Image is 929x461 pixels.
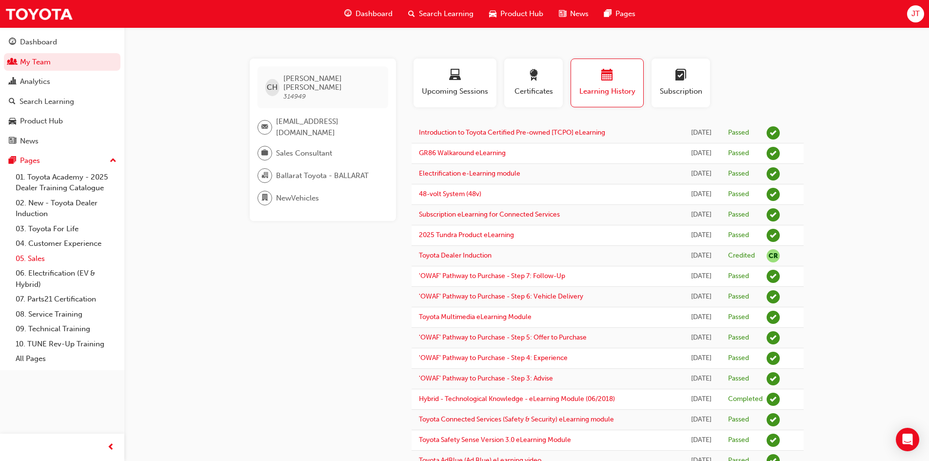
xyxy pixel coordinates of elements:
a: Introduction to Toyota Certified Pre-owned [TCPO] eLearning [419,128,605,137]
div: Passed [728,292,749,301]
div: Passed [728,128,749,138]
a: Analytics [4,73,120,91]
div: Search Learning [20,96,74,107]
div: Dashboard [20,37,57,48]
button: DashboardMy TeamAnalyticsSearch LearningProduct HubNews [4,31,120,152]
span: CH [267,82,277,93]
a: Toyota Connected Services (Safety & Security) eLearning module [419,415,614,423]
span: chart-icon [9,78,16,86]
div: Passed [728,354,749,363]
a: pages-iconPages [596,4,643,24]
span: news-icon [559,8,566,20]
div: Passed [728,190,749,199]
button: Upcoming Sessions [414,59,496,107]
a: 2025 Tundra Product eLearning [419,231,514,239]
a: Toyota Multimedia eLearning Module [419,313,532,321]
a: 03. Toyota For Life [12,221,120,237]
div: Wed Mar 12 2025 10:45:44 GMT+1100 (Australian Eastern Daylight Time) [689,414,713,425]
span: learningRecordVerb_PASS-icon [767,208,780,221]
a: Search Learning [4,93,120,111]
span: Certificates [512,86,555,97]
span: JT [911,8,920,20]
a: 06. Electrification (EV & Hybrid) [12,266,120,292]
button: JT [907,5,924,22]
a: 'OWAF' Pathway to Purchase - Step 3: Advise [419,374,553,382]
span: Sales Consultant [276,148,332,159]
span: learningRecordVerb_PASS-icon [767,147,780,160]
span: award-icon [528,69,539,82]
span: guage-icon [344,8,352,20]
a: Toyota Dealer Induction [419,251,492,260]
span: learningRecordVerb_PASS-icon [767,372,780,385]
span: up-icon [110,155,117,167]
span: car-icon [489,8,496,20]
span: search-icon [9,98,16,106]
div: Thu Mar 13 2025 10:54:31 GMT+1100 (Australian Eastern Daylight Time) [689,353,713,364]
a: 'OWAF' Pathway to Purchase - Step 6: Vehicle Delivery [419,292,583,301]
span: News [570,8,589,20]
a: My Team [4,53,120,71]
div: Wed Mar 12 2025 17:10:48 GMT+1100 (Australian Eastern Daylight Time) [689,394,713,405]
span: [PERSON_NAME] [PERSON_NAME] [283,74,380,92]
a: 48-volt System (48v) [419,190,481,198]
a: 02. New - Toyota Dealer Induction [12,196,120,221]
img: Trak [5,3,73,25]
div: Thu Mar 13 2025 12:41:43 GMT+1100 (Australian Eastern Daylight Time) [689,312,713,323]
span: [EMAIL_ADDRESS][DOMAIN_NAME] [276,116,380,138]
a: News [4,132,120,150]
a: 'OWAF' Pathway to Purchase - Step 4: Experience [419,354,568,362]
span: learningRecordVerb_PASS-icon [767,311,780,324]
span: learningRecordVerb_PASS-icon [767,331,780,344]
div: Thu Apr 03 2025 12:59:12 GMT+1100 (Australian Eastern Daylight Time) [689,168,713,180]
div: Thu Mar 13 2025 13:23:20 GMT+1100 (Australian Eastern Daylight Time) [689,291,713,302]
div: Passed [728,436,749,445]
div: Passed [728,374,749,383]
div: Completed [728,395,763,404]
span: Pages [615,8,635,20]
a: guage-iconDashboard [336,4,400,24]
a: Electrification e-Learning module [419,169,520,178]
a: 'OWAF' Pathway to Purchase - Step 5: Offer to Purchase [419,333,587,341]
div: Thu Mar 13 2025 12:24:27 GMT+1100 (Australian Eastern Daylight Time) [689,332,713,343]
div: Passed [728,272,749,281]
div: Thu Apr 03 2025 12:33:24 GMT+1100 (Australian Eastern Daylight Time) [689,209,713,220]
span: Upcoming Sessions [421,86,489,97]
a: 09. Technical Training [12,321,120,337]
span: learningRecordVerb_PASS-icon [767,229,780,242]
span: guage-icon [9,38,16,47]
span: Subscription [659,86,703,97]
span: null-icon [767,249,780,262]
span: learningRecordVerb_PASS-icon [767,188,780,201]
a: Dashboard [4,33,120,51]
span: organisation-icon [261,169,268,182]
span: news-icon [9,137,16,146]
span: 314949 [283,92,306,100]
span: learningRecordVerb_PASS-icon [767,352,780,365]
span: pages-icon [9,157,16,165]
div: Passed [728,333,749,342]
a: All Pages [12,351,120,366]
span: calendar-icon [601,69,613,82]
a: 10. TUNE Rev-Up Training [12,337,120,352]
span: learningRecordVerb_PASS-icon [767,126,780,140]
span: Search Learning [419,8,474,20]
a: Toyota Safety Sense Version 3.0 eLearning Module [419,436,571,444]
span: learningRecordVerb_PASS-icon [767,290,780,303]
button: Pages [4,152,120,170]
span: pages-icon [604,8,612,20]
span: department-icon [261,192,268,204]
a: 'OWAF' Pathway to Purchase - Step 7: Follow-Up [419,272,565,280]
span: car-icon [9,117,16,126]
div: Thu Apr 03 2025 13:28:51 GMT+1100 (Australian Eastern Daylight Time) [689,148,713,159]
span: Dashboard [356,8,393,20]
div: Product Hub [20,116,63,127]
span: learningRecordVerb_PASS-icon [767,413,780,426]
div: Passed [728,149,749,158]
a: Subscription eLearning for Connected Services [419,210,560,219]
div: Passed [728,169,749,179]
div: Thu Apr 03 2025 12:24:35 GMT+1100 (Australian Eastern Daylight Time) [689,230,713,241]
button: Learning History [571,59,644,107]
button: Subscription [652,59,710,107]
div: News [20,136,39,147]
